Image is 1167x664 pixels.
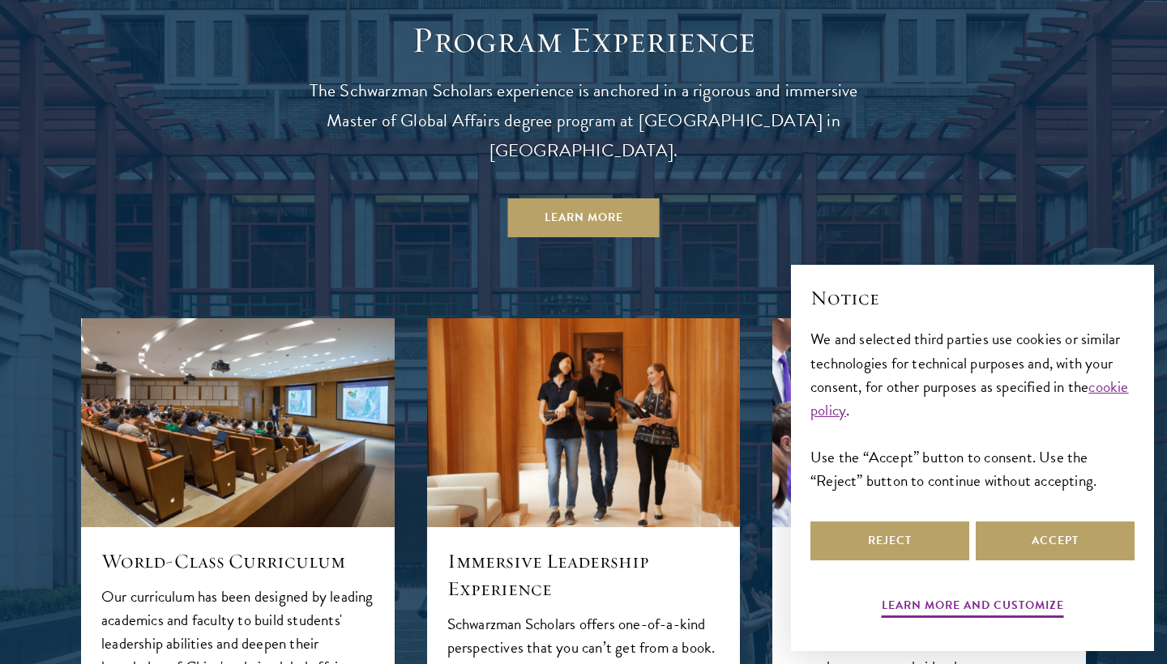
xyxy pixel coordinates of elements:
[292,18,875,63] h1: Program Experience
[508,198,660,237] a: Learn More
[292,76,875,166] p: The Schwarzman Scholars experience is anchored in a rigorous and immersive Master of Global Affai...
[810,284,1135,312] h2: Notice
[810,327,1135,492] div: We and selected third parties use cookies or similar technologies for technical purposes and, wit...
[101,547,374,575] h5: World-Class Curriculum
[447,547,720,602] h5: Immersive Leadership Experience
[976,521,1135,560] button: Accept
[810,375,1129,422] a: cookie policy
[882,595,1064,620] button: Learn more and customize
[810,521,969,560] button: Reject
